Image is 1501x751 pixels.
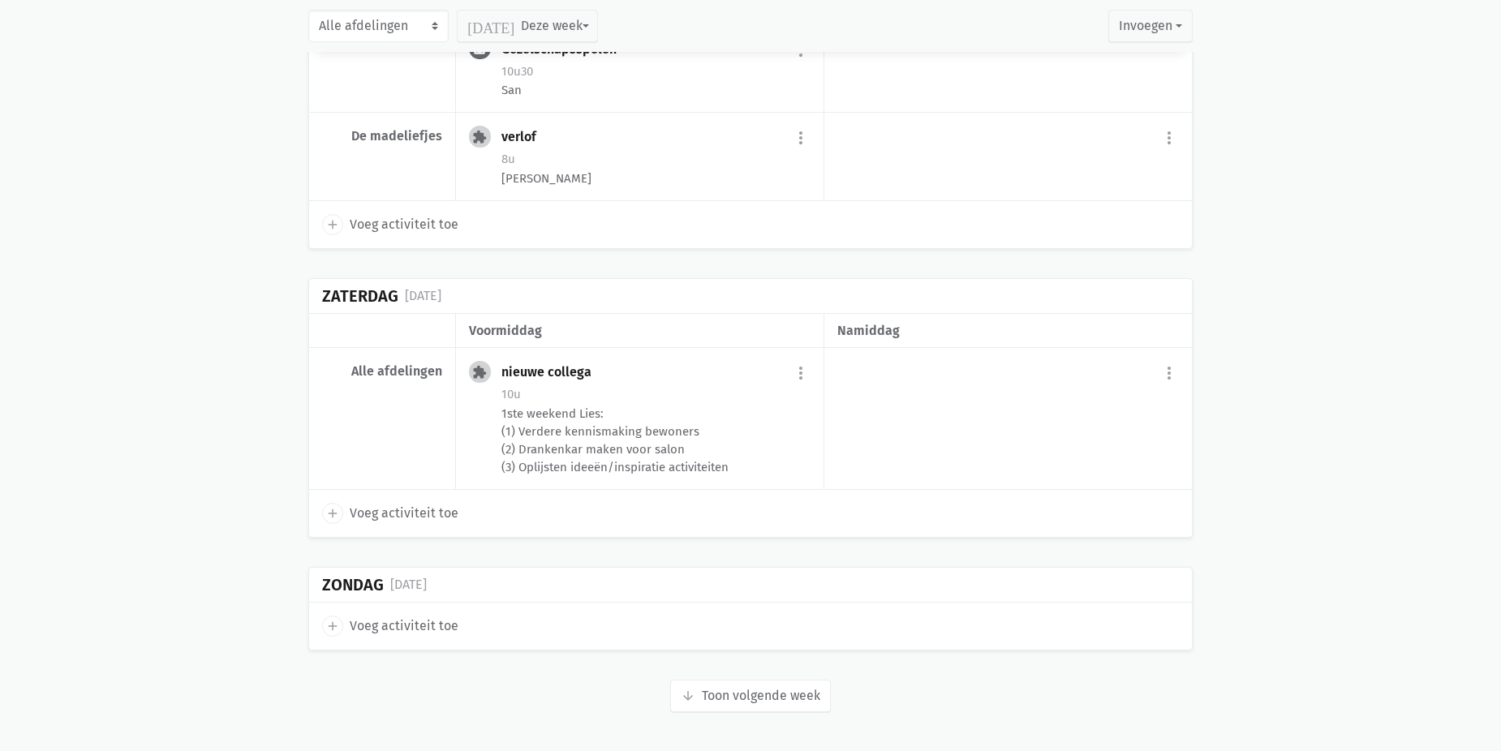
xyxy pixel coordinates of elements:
div: [DATE] [405,285,441,307]
a: add Voeg activiteit toe [322,503,458,524]
button: Invoegen [1108,10,1193,42]
span: Voeg activiteit toe [350,503,458,524]
i: add [325,506,340,521]
div: 1ste weekend Lies: (1) Verdere kennismaking bewoners (2) Drankenkar maken voor salon (3) Oplijste... [501,405,810,476]
i: [DATE] [467,19,514,33]
i: extension [472,130,487,144]
div: nieuwe collega [501,364,604,380]
i: extension [472,365,487,380]
i: add [325,217,340,232]
a: add Voeg activiteit toe [322,214,458,235]
div: [DATE] [390,574,427,595]
div: namiddag [837,320,1179,341]
span: 10u30 [501,64,533,79]
div: Zaterdag [322,287,398,306]
div: [PERSON_NAME] [501,170,810,187]
button: Deze week [457,10,597,42]
div: verlof [501,129,549,145]
span: 8u [501,152,515,166]
div: Alle afdelingen [322,363,442,380]
span: 10u [501,387,521,401]
div: voormiddag [469,320,810,341]
button: Toon volgende week [670,680,831,712]
span: Voeg activiteit toe [350,214,458,235]
span: Voeg activiteit toe [350,616,458,637]
a: add Voeg activiteit toe [322,616,458,637]
div: De madeliefjes [322,128,442,144]
div: San [501,81,810,99]
div: Zondag [322,576,384,594]
i: arrow_downward [681,689,695,703]
i: add [325,619,340,633]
